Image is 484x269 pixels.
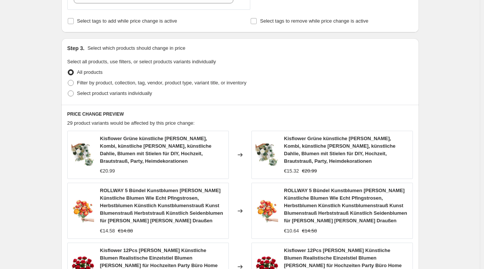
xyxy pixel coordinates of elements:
div: €15.32 [284,167,299,175]
p: Select which products should change in price [87,44,185,52]
div: €14.58 [100,227,115,235]
span: Select tags to remove while price change is active [260,18,368,24]
strike: €14.88 [118,227,133,235]
span: Select product variants individually [77,90,152,96]
strike: €20.99 [302,167,317,175]
h2: Step 3. [67,44,85,52]
strike: €14.58 [302,227,317,235]
span: Select all products, use filters, or select products variants individually [67,59,216,64]
span: Filter by product, collection, tag, vendor, product type, variant title, or inventory [77,80,247,86]
img: 71aimqXSLLL_80x.jpg [256,200,278,222]
img: 71aimqXSLLL_80x.jpg [72,200,94,222]
span: All products [77,69,103,75]
span: Kisflower Grüne künstliche [PERSON_NAME], Kombi, künstliche [PERSON_NAME], künstliche Dahlie, Blu... [284,136,396,164]
div: €10.64 [284,227,299,235]
span: ROLLWAY 5 Bündel Kunstblumen [PERSON_NAME] Künstliche Blumen Wie Echt Pfingstrosen, Herbstblumen ... [100,188,223,223]
span: Kisflower Grüne künstliche [PERSON_NAME], Kombi, künstliche [PERSON_NAME], künstliche Dahlie, Blu... [100,136,212,164]
div: €20.99 [100,167,115,175]
span: Select tags to add while price change is active [77,18,177,24]
span: ROLLWAY 5 Bündel Kunstblumen [PERSON_NAME] Künstliche Blumen Wie Echt Pfingstrosen, Herbstblumen ... [284,188,407,223]
img: 71MNZvuojlL_80x.jpg [72,144,94,166]
span: 29 product variants would be affected by this price change: [67,120,195,126]
h6: PRICE CHANGE PREVIEW [67,111,413,117]
img: 71MNZvuojlL_80x.jpg [256,144,278,166]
